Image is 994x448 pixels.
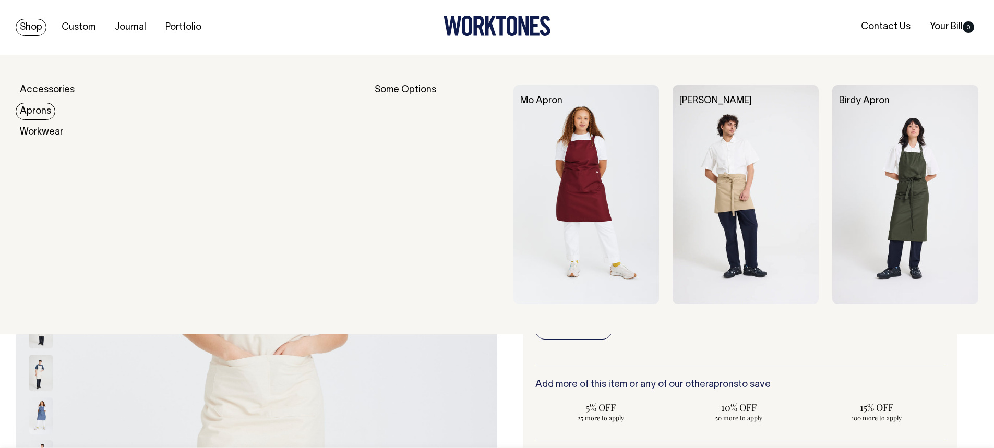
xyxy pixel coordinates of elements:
[709,380,738,389] a: aprons
[816,401,937,414] span: 15% OFF
[535,398,667,425] input: 5% OFF 25 more to apply
[520,96,562,105] a: Mo Apron
[29,355,53,391] img: natural
[678,401,799,414] span: 10% OFF
[535,380,946,390] h6: Add more of this item or any of our other to save
[926,18,978,35] a: Your Bill0
[541,401,662,414] span: 5% OFF
[673,398,805,425] input: 10% OFF 50 more to apply
[857,18,915,35] a: Contact Us
[811,398,942,425] input: 15% OFF 100 more to apply
[29,312,53,348] img: natural
[16,124,67,141] a: Workwear
[375,85,500,304] div: Some Options
[16,81,79,99] a: Accessories
[16,103,55,120] a: Aprons
[541,414,662,422] span: 25 more to apply
[111,19,150,36] a: Journal
[963,21,974,33] span: 0
[832,85,978,304] img: Birdy Apron
[816,414,937,422] span: 100 more to apply
[513,85,660,304] img: Mo Apron
[16,19,46,36] a: Shop
[678,414,799,422] span: 50 more to apply
[839,96,890,105] a: Birdy Apron
[57,19,100,36] a: Custom
[679,96,752,105] a: [PERSON_NAME]
[673,85,819,304] img: Bobby Apron
[29,397,53,434] img: blue/grey
[161,19,206,36] a: Portfolio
